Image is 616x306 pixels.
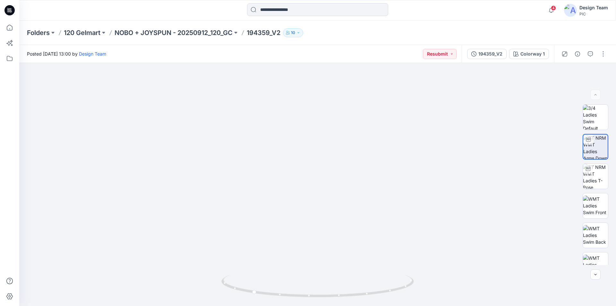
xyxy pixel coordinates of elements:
img: WMT Ladies Swim Left [583,255,608,275]
img: WMT Ladies Swim Back [583,225,608,245]
p: 10 [291,29,295,36]
img: avatar [564,4,577,17]
span: 4 [551,5,556,11]
p: 194359_V2 [247,28,280,37]
div: 194359_V2 [478,50,502,57]
a: Design Team [79,51,106,57]
div: Design Team [579,4,608,12]
button: Colorway 1 [509,49,549,59]
img: WMT Ladies Swim Front [583,196,608,216]
button: 194359_V2 [467,49,507,59]
a: 120 Gelmart [64,28,100,37]
button: Details [572,49,583,59]
img: TT NRM WMT Ladies Arms Down [583,135,608,159]
img: 3/4 Ladies Swim Default [583,105,608,130]
div: Colorway 1 [520,50,545,57]
img: TT NRM WMT Ladies T-Pose [583,164,608,189]
a: NOBO + JOYSPUN - 20250912_120_GC [115,28,233,37]
button: 10 [283,28,303,37]
div: PIC [579,12,608,16]
a: Folders [27,28,50,37]
span: Posted [DATE] 13:00 by [27,50,106,57]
